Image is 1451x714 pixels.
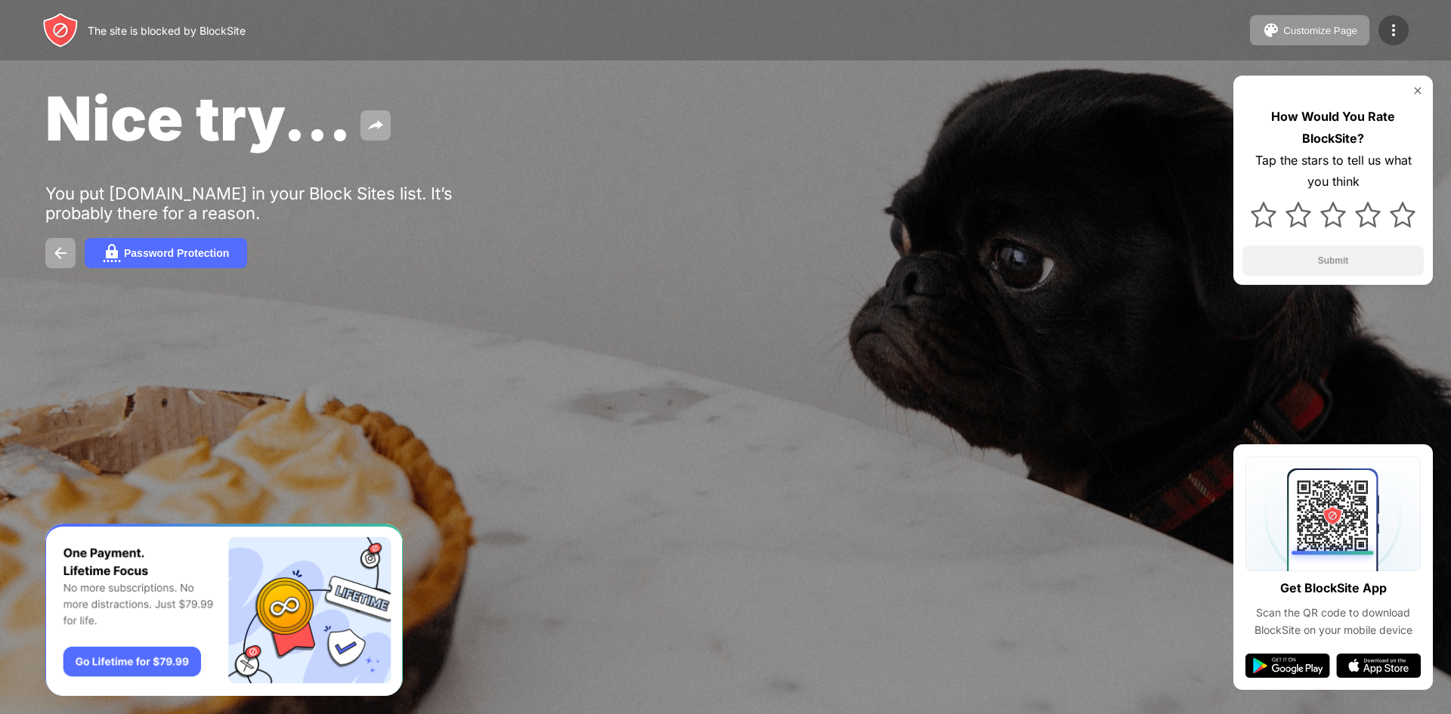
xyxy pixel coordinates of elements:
[45,82,351,155] span: Nice try...
[51,244,70,262] img: back.svg
[1390,202,1415,227] img: star.svg
[88,24,246,37] div: The site is blocked by BlockSite
[1242,246,1424,276] button: Submit
[1245,456,1421,571] img: qrcode.svg
[45,184,512,223] div: You put [DOMAIN_NAME] in your Block Sites list. It’s probably there for a reason.
[1412,85,1424,97] img: rate-us-close.svg
[85,238,247,268] button: Password Protection
[1242,106,1424,150] div: How Would You Rate BlockSite?
[1262,21,1280,39] img: pallet.svg
[1245,604,1421,638] div: Scan the QR code to download BlockSite on your mobile device
[1251,202,1276,227] img: star.svg
[1355,202,1381,227] img: star.svg
[45,524,403,697] iframe: Banner
[1285,202,1311,227] img: star.svg
[1245,654,1330,678] img: google-play.svg
[367,116,385,134] img: share.svg
[1283,25,1357,36] div: Customize Page
[1242,150,1424,193] div: Tap the stars to tell us what you think
[1320,202,1346,227] img: star.svg
[103,244,121,262] img: password.svg
[1280,577,1387,599] div: Get BlockSite App
[1250,15,1369,45] button: Customize Page
[124,247,229,259] div: Password Protection
[1384,21,1403,39] img: menu-icon.svg
[1336,654,1421,678] img: app-store.svg
[42,12,79,48] img: header-logo.svg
